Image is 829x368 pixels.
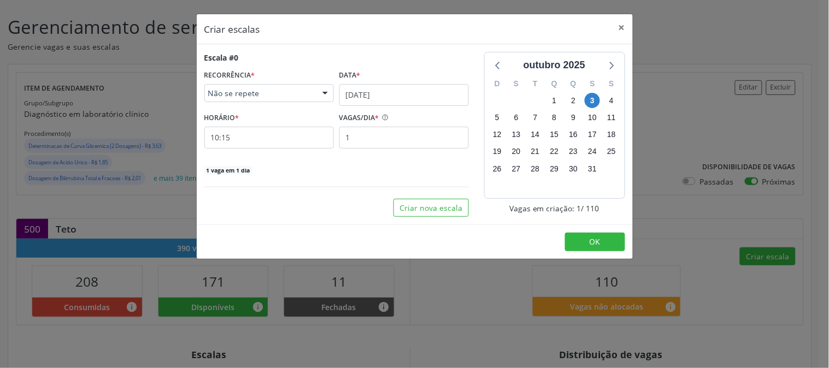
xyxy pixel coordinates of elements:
span: sábado, 25 de outubro de 2025 [604,144,619,159]
span: sábado, 4 de outubro de 2025 [604,93,619,108]
span: quarta-feira, 29 de outubro de 2025 [546,161,562,176]
span: domingo, 12 de outubro de 2025 [490,127,505,143]
div: S [507,75,526,92]
ion-icon: help circle outline [379,110,389,121]
h5: Criar escalas [204,22,260,36]
span: 1 vaga em 1 dia [204,166,252,175]
span: quinta-feira, 30 de outubro de 2025 [566,161,581,176]
button: Criar nova escala [393,199,469,217]
span: terça-feira, 7 de outubro de 2025 [528,110,543,126]
label: RECORRÊNCIA [204,67,255,84]
span: sábado, 18 de outubro de 2025 [604,127,619,143]
label: Data [339,67,361,84]
span: quinta-feira, 23 de outubro de 2025 [566,144,581,159]
div: S [583,75,602,92]
span: domingo, 26 de outubro de 2025 [490,161,505,176]
div: D [488,75,507,92]
div: Vagas em criação: 1 [484,203,625,214]
span: segunda-feira, 13 de outubro de 2025 [509,127,524,143]
span: / 110 [581,203,599,214]
span: quinta-feira, 9 de outubro de 2025 [566,110,581,126]
span: quinta-feira, 16 de outubro de 2025 [566,127,581,143]
span: quinta-feira, 2 de outubro de 2025 [566,93,581,108]
span: terça-feira, 14 de outubro de 2025 [528,127,543,143]
div: outubro 2025 [519,58,590,73]
span: segunda-feira, 27 de outubro de 2025 [509,161,524,176]
span: OK [590,236,601,247]
label: VAGAS/DIA [339,110,379,127]
input: 00:00 [204,127,334,149]
span: terça-feira, 28 de outubro de 2025 [528,161,543,176]
span: segunda-feira, 20 de outubro de 2025 [509,144,524,159]
div: T [526,75,545,92]
span: sexta-feira, 31 de outubro de 2025 [585,161,600,176]
div: S [602,75,621,92]
span: terça-feira, 21 de outubro de 2025 [528,144,543,159]
span: domingo, 19 de outubro de 2025 [490,144,505,159]
button: OK [565,233,625,251]
span: segunda-feira, 6 de outubro de 2025 [509,110,524,126]
span: quarta-feira, 8 de outubro de 2025 [546,110,562,126]
span: quarta-feira, 15 de outubro de 2025 [546,127,562,143]
button: Close [611,14,633,41]
span: quarta-feira, 22 de outubro de 2025 [546,144,562,159]
span: sexta-feira, 3 de outubro de 2025 [585,93,600,108]
label: HORÁRIO [204,110,239,127]
span: quarta-feira, 1 de outubro de 2025 [546,93,562,108]
div: Escala #0 [204,52,239,63]
span: sexta-feira, 17 de outubro de 2025 [585,127,600,143]
span: domingo, 5 de outubro de 2025 [490,110,505,126]
span: sexta-feira, 10 de outubro de 2025 [585,110,600,126]
div: Q [564,75,583,92]
input: Selecione uma data [339,84,469,106]
span: Não se repete [208,88,311,99]
span: sábado, 11 de outubro de 2025 [604,110,619,126]
div: Q [545,75,564,92]
span: sexta-feira, 24 de outubro de 2025 [585,144,600,159]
